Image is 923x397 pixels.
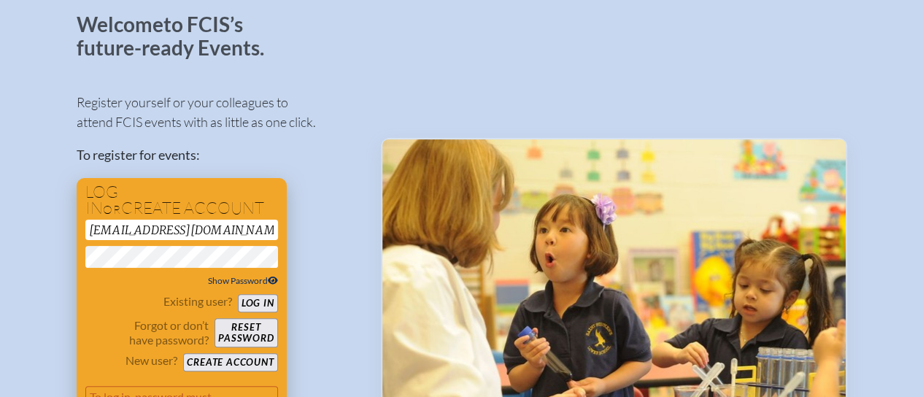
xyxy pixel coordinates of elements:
p: New user? [125,353,177,368]
p: Existing user? [163,294,232,309]
h1: Log in create account [85,184,278,217]
p: To register for events: [77,145,358,165]
input: Email [85,220,278,240]
p: Welcome to FCIS’s future-ready Events. [77,13,281,59]
button: Create account [183,353,277,371]
p: Forgot or don’t have password? [85,318,209,347]
span: or [103,202,121,217]
button: Resetpassword [215,318,277,347]
button: Log in [238,294,278,312]
p: Register yourself or your colleagues to attend FCIS events with as little as one click. [77,93,358,132]
span: Show Password [208,275,278,286]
